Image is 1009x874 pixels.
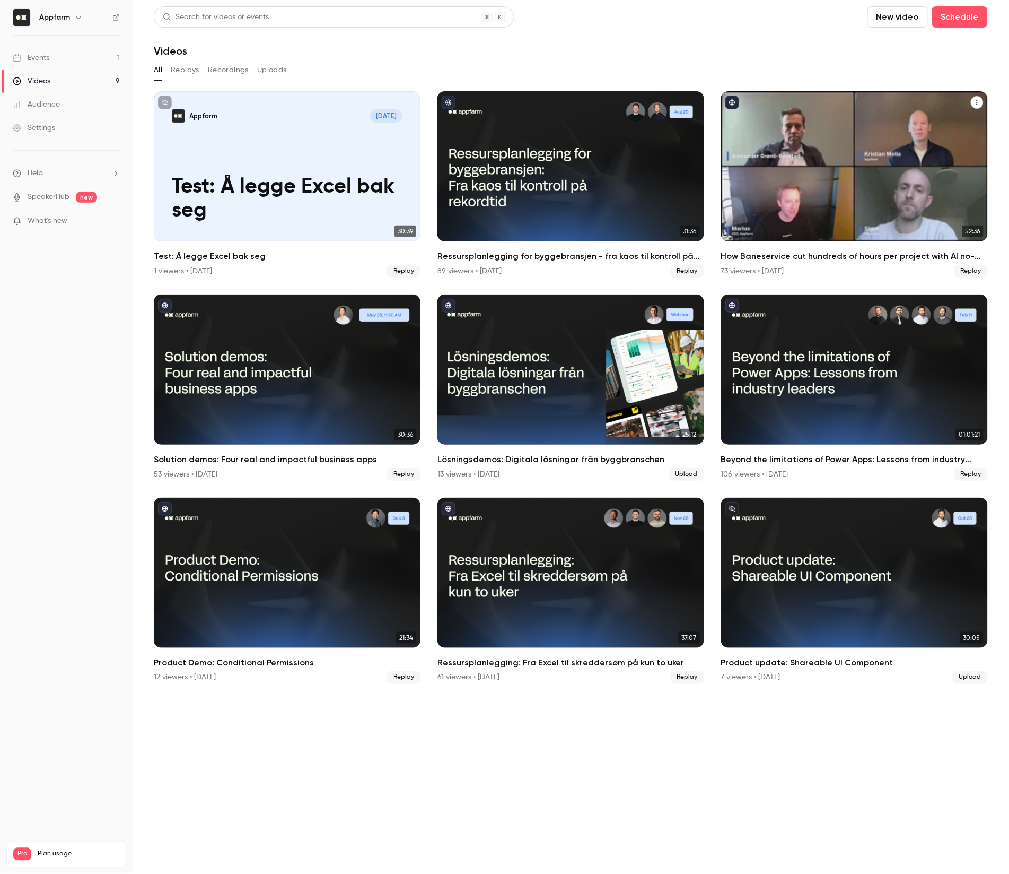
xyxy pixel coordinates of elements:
span: Replay [671,265,704,278]
img: Test: Å legge Excel bak seg [172,109,185,123]
a: 37:07Ressursplanlegging: Fra Excel til skreddersøm på kun to uker61 viewers • [DATE]Replay [437,498,704,684]
a: 52:36How Baneservice cut hundreds of hours per project with AI no-code solution73 viewers • [DATE... [721,91,988,278]
button: Recordings [208,62,249,79]
button: published [442,502,455,516]
span: Replay [671,671,704,684]
span: 31:36 [680,226,700,237]
li: Test: Å legge Excel bak seg [154,91,420,278]
li: Ressursplanlegging for byggebransjen - fra kaos til kontroll på rekordtid [437,91,704,278]
li: Product Demo: Conditional Permissions [154,498,420,684]
h2: Test: Å legge Excel bak seg [154,250,420,263]
span: Replay [954,468,988,481]
span: new [76,192,97,203]
div: 89 viewers • [DATE] [437,266,502,276]
div: Search for videos or events [163,12,269,23]
li: Solution demos: Four real and impactful business apps [154,295,420,481]
a: SpeakerHub [28,192,69,203]
div: Events [13,53,49,63]
button: Replays [171,62,199,79]
h2: Product update: Shareable UI Component [721,656,988,669]
h2: Lösningsdemos: Digitala lösningar från byggbranschen [437,453,704,466]
div: 73 viewers • [DATE] [721,266,784,276]
span: What's new [28,215,67,227]
span: 01:01:21 [956,429,984,440]
li: Beyond the limitations of Power Apps: Lessons from industry leaders [721,295,988,481]
a: 30:36Solution demos: Four real and impactful business apps53 viewers • [DATE]Replay [154,295,420,481]
span: 21:34 [396,632,416,644]
button: unpublished [158,96,172,109]
span: Plan usage [38,850,119,859]
button: Uploads [257,62,287,79]
div: 106 viewers • [DATE] [721,469,788,480]
span: 30:39 [394,226,416,237]
button: Schedule [932,6,988,28]
h6: Appfarm [39,12,70,23]
h2: Beyond the limitations of Power Apps: Lessons from industry leaders [721,453,988,466]
a: Test: Å legge Excel bak segAppfarm[DATE]Test: Å legge Excel bak seg30:39Test: Å legge Excel bak s... [154,91,420,278]
span: [DATE] [370,109,402,123]
li: help-dropdown-opener [13,168,120,179]
span: 30:36 [394,429,416,440]
span: Help [28,168,43,179]
ul: Videos [154,91,988,684]
button: unpublished [725,502,739,516]
div: 53 viewers • [DATE] [154,469,217,480]
img: Appfarm [13,9,30,26]
p: Appfarm [189,111,217,120]
li: How Baneservice cut hundreds of hours per project with AI no-code solution [721,91,988,278]
section: Videos [154,6,988,868]
span: Upload [953,671,988,684]
span: Replay [387,671,420,684]
div: Videos [13,76,50,86]
button: published [442,299,455,313]
li: Ressursplanlegging: Fra Excel til skreddersøm på kun to uker [437,498,704,684]
h2: Ressursplanlegging: Fra Excel til skreddersøm på kun to uker [437,656,704,669]
div: 13 viewers • [DATE] [437,469,499,480]
div: 12 viewers • [DATE] [154,672,216,683]
span: Upload [669,468,704,481]
button: published [442,96,455,109]
span: 25:12 [680,429,700,440]
div: 61 viewers • [DATE] [437,672,499,683]
div: Audience [13,99,60,110]
a: 01:01:21Beyond the limitations of Power Apps: Lessons from industry leaders106 viewers • [DATE]Re... [721,295,988,481]
div: 1 viewers • [DATE] [154,266,212,276]
h1: Videos [154,45,187,57]
span: Replay [387,468,420,481]
div: Settings [13,123,55,133]
span: Replay [387,265,420,278]
a: 25:12Lösningsdemos: Digitala lösningar från byggbranschen13 viewers • [DATE]Upload [437,295,704,481]
span: Replay [954,265,988,278]
div: 7 viewers • [DATE] [721,672,780,683]
h2: How Baneservice cut hundreds of hours per project with AI no-code solution [721,250,988,263]
button: All [154,62,162,79]
a: 30:05Product update: Shareable UI Component7 viewers • [DATE]Upload [721,498,988,684]
button: published [725,96,739,109]
h2: Ressursplanlegging for byggebransjen - fra kaos til kontroll på rekordtid [437,250,704,263]
h2: Product Demo: Conditional Permissions [154,656,420,669]
button: New video [867,6,928,28]
span: 30:05 [960,632,984,644]
span: 37:07 [679,632,700,644]
a: 31:36Ressursplanlegging for byggebransjen - fra kaos til kontroll på rekordtid89 viewers • [DATE]... [437,91,704,278]
li: Lösningsdemos: Digitala lösningar från byggbranschen [437,295,704,481]
iframe: Noticeable Trigger [107,217,120,226]
h2: Solution demos: Four real and impactful business apps [154,453,420,466]
span: 52:36 [962,226,984,237]
button: published [158,502,172,516]
button: published [725,299,739,313]
a: 21:34Product Demo: Conditional Permissions12 viewers • [DATE]Replay [154,498,420,684]
p: Test: Å legge Excel bak seg [172,175,402,223]
button: published [158,299,172,313]
span: Pro [13,848,31,861]
li: Product update: Shareable UI Component [721,498,988,684]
